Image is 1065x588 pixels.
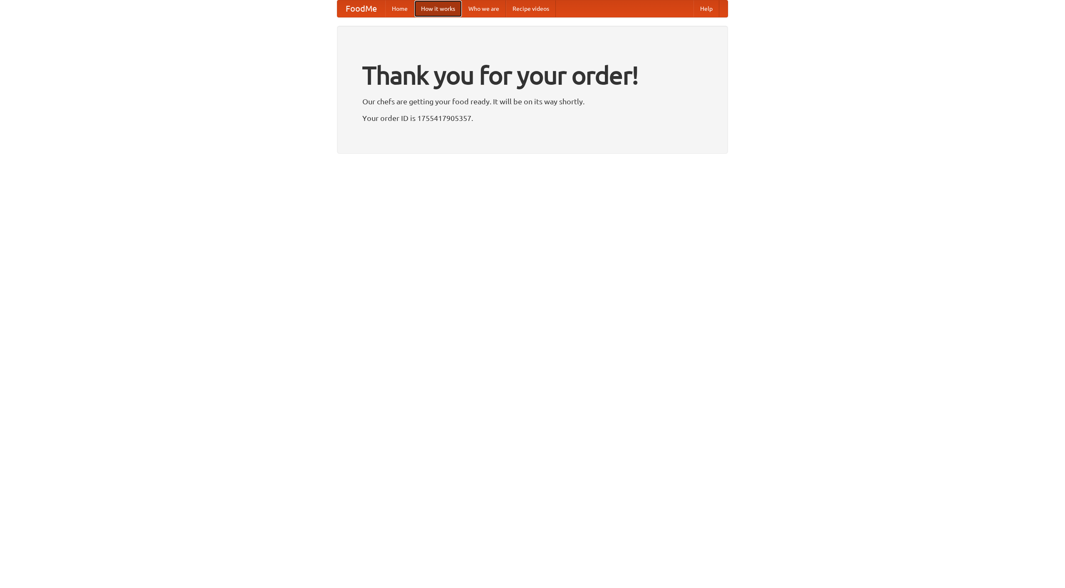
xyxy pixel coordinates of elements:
[693,0,719,17] a: Help
[462,0,506,17] a: Who we are
[385,0,414,17] a: Home
[362,95,703,108] p: Our chefs are getting your food ready. It will be on its way shortly.
[506,0,556,17] a: Recipe videos
[337,0,385,17] a: FoodMe
[362,112,703,124] p: Your order ID is 1755417905357.
[362,55,703,95] h1: Thank you for your order!
[414,0,462,17] a: How it works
